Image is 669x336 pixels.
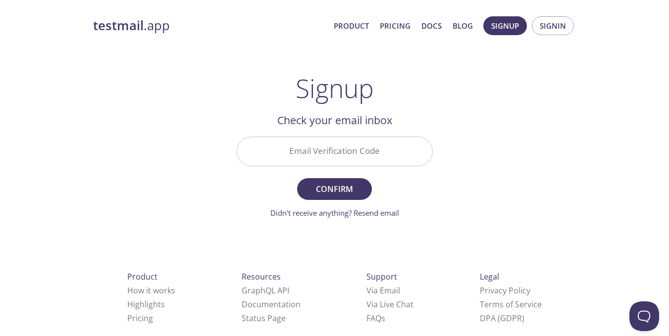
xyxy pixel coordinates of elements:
span: Product [127,271,157,282]
a: Docs [421,19,442,32]
a: FAQ [366,313,385,324]
a: Terms of Service [480,299,542,310]
a: How it works [127,285,175,296]
strong: testmail [93,17,144,34]
h1: Signup [296,73,374,103]
h2: Check your email inbox [237,112,433,129]
a: Via Live Chat [366,299,413,310]
span: Signin [540,19,566,32]
a: Blog [453,19,473,32]
span: Legal [480,271,499,282]
a: Pricing [127,313,153,324]
span: Support [366,271,397,282]
a: Status Page [242,313,286,324]
a: Didn't receive anything? Resend email [270,208,399,218]
a: Documentation [242,299,301,310]
button: Signin [532,16,574,35]
span: Signup [491,19,519,32]
a: Pricing [380,19,411,32]
button: Signup [483,16,527,35]
a: testmail.app [93,17,326,34]
span: Confirm [308,182,360,196]
a: Highlights [127,299,165,310]
a: DPA (GDPR) [480,313,524,324]
span: Resources [242,271,281,282]
a: GraphQL API [242,285,289,296]
a: Privacy Policy [480,285,530,296]
iframe: Help Scout Beacon - Open [629,301,659,331]
button: Confirm [297,178,371,200]
a: Via Email [366,285,400,296]
a: Product [334,19,369,32]
span: s [381,313,385,324]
